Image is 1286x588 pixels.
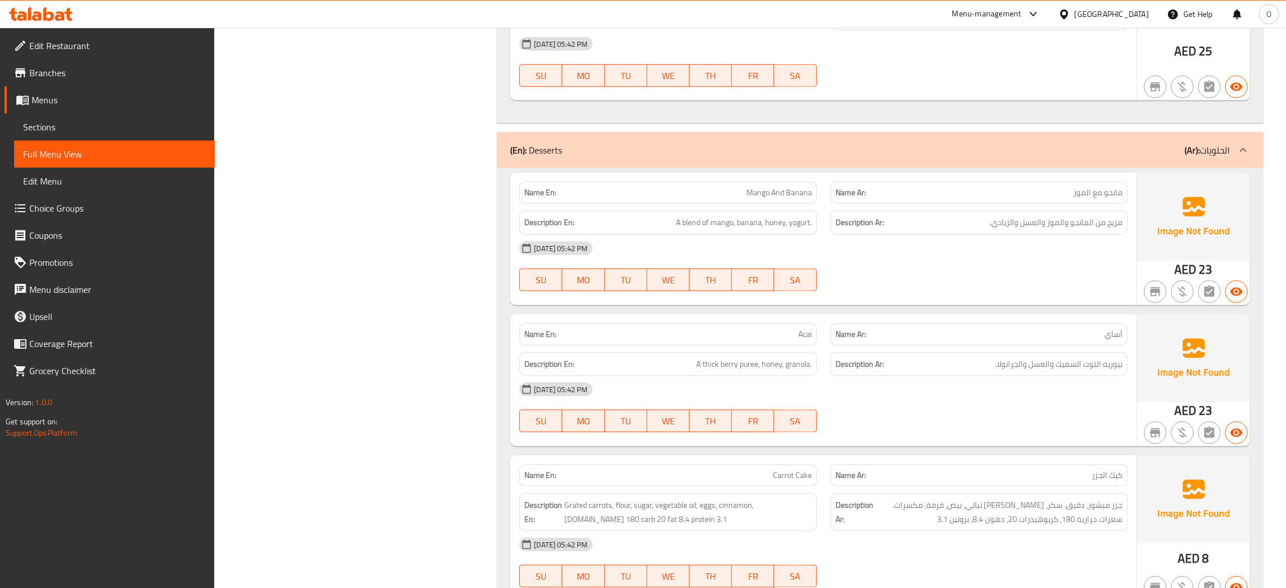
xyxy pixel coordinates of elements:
[836,498,873,526] strong: Description Ar:
[1198,76,1221,98] button: Not has choices
[1174,40,1196,62] span: AED
[1137,314,1250,402] img: Ae5nvW7+0k+MAAAAAElFTkSuQmCC
[836,187,866,199] strong: Name Ar:
[736,272,770,288] span: FR
[5,303,215,330] a: Upsell
[5,249,215,276] a: Promotions
[836,469,866,481] strong: Name Ar:
[779,68,812,84] span: SA
[836,216,884,230] strong: Description Ar:
[519,565,562,587] button: SU
[647,64,690,87] button: WE
[694,413,727,429] span: TH
[562,410,604,432] button: MO
[779,413,812,429] span: SA
[652,272,685,288] span: WE
[529,539,592,550] span: [DATE] 05:42 PM
[529,243,592,254] span: [DATE] 05:42 PM
[29,229,206,242] span: Coupons
[524,498,562,526] strong: Description En:
[1144,280,1166,303] button: Not branch specific item
[694,68,727,84] span: TH
[736,413,770,429] span: FR
[732,64,774,87] button: FR
[609,272,643,288] span: TU
[647,269,690,291] button: WE
[5,195,215,222] a: Choice Groups
[1199,40,1213,62] span: 25
[989,216,1123,230] span: مزيج من المانجو والموز والعسل والزبادي.
[5,357,215,384] a: Grocery Checklist
[5,222,215,249] a: Coupons
[836,328,866,340] strong: Name Ar:
[690,410,732,432] button: TH
[736,68,770,84] span: FR
[690,64,732,87] button: TH
[1185,143,1230,157] p: الحلويات
[23,120,206,134] span: Sections
[5,32,215,59] a: Edit Restaurant
[1171,422,1194,444] button: Purchased item
[529,384,592,395] span: [DATE] 05:42 PM
[952,7,1022,21] div: Menu-management
[5,86,215,113] a: Menus
[605,565,647,587] button: TU
[1185,142,1200,159] b: (Ar):
[35,395,52,410] span: 1.0.0
[732,410,774,432] button: FR
[29,66,206,80] span: Branches
[562,269,604,291] button: MO
[836,357,884,371] strong: Description Ar:
[652,568,685,585] span: WE
[605,64,647,87] button: TU
[773,469,812,481] span: Carrot Cake
[1198,280,1221,303] button: Not has choices
[23,174,206,188] span: Edit Menu
[524,568,558,585] span: SU
[732,565,774,587] button: FR
[29,310,206,323] span: Upsell
[605,269,647,291] button: TU
[694,568,727,585] span: TH
[609,68,643,84] span: TU
[1178,547,1200,569] span: AED
[1144,76,1166,98] button: Not branch specific item
[1225,280,1248,303] button: Available
[529,39,592,50] span: [DATE] 05:42 PM
[1137,455,1250,543] img: Ae5nvW7+0k+MAAAAAElFTkSuQmCC
[876,498,1123,526] span: جزر مبشور، دقيق، سكر، [PERSON_NAME] نباتي، بيض، قرفة، مكسرات. سعرات حرارية 180، كربوهيدرات 20، ده...
[652,68,685,84] span: WE
[14,141,215,168] a: Full Menu View
[524,328,556,340] strong: Name En:
[524,68,558,84] span: SU
[1174,400,1196,422] span: AED
[995,357,1123,371] span: بيوريه التوت السميك والعسل والجرانولا.
[564,498,811,526] span: Grated carrots, flour, sugar, vegetable oil, eggs, cinnamon, [DOMAIN_NAME] 180 carb 20 fat 8.4 pr...
[676,216,812,230] span: A blend of mango, banana, honey, yogurt.
[1137,173,1250,261] img: Ae5nvW7+0k+MAAAAAElFTkSuQmCC
[497,132,1263,168] div: (En): Desserts(Ar):الحلويات
[524,272,558,288] span: SU
[696,357,812,371] span: A thick berry puree, honey, granola.
[1174,258,1196,280] span: AED
[736,568,770,585] span: FR
[510,143,562,157] p: Desserts
[567,568,600,585] span: MO
[798,328,812,340] span: Acai
[562,565,604,587] button: MO
[29,337,206,350] span: Coverage Report
[29,201,206,215] span: Choice Groups
[1203,547,1209,569] span: 8
[29,364,206,378] span: Grocery Checklist
[6,425,77,440] a: Support.OpsPlatform
[609,568,643,585] span: TU
[609,413,643,429] span: TU
[694,272,727,288] span: TH
[510,142,527,159] b: (En):
[779,272,812,288] span: SA
[562,64,604,87] button: MO
[774,410,816,432] button: SA
[690,565,732,587] button: TH
[1198,422,1221,444] button: Not has choices
[524,357,574,371] strong: Description En:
